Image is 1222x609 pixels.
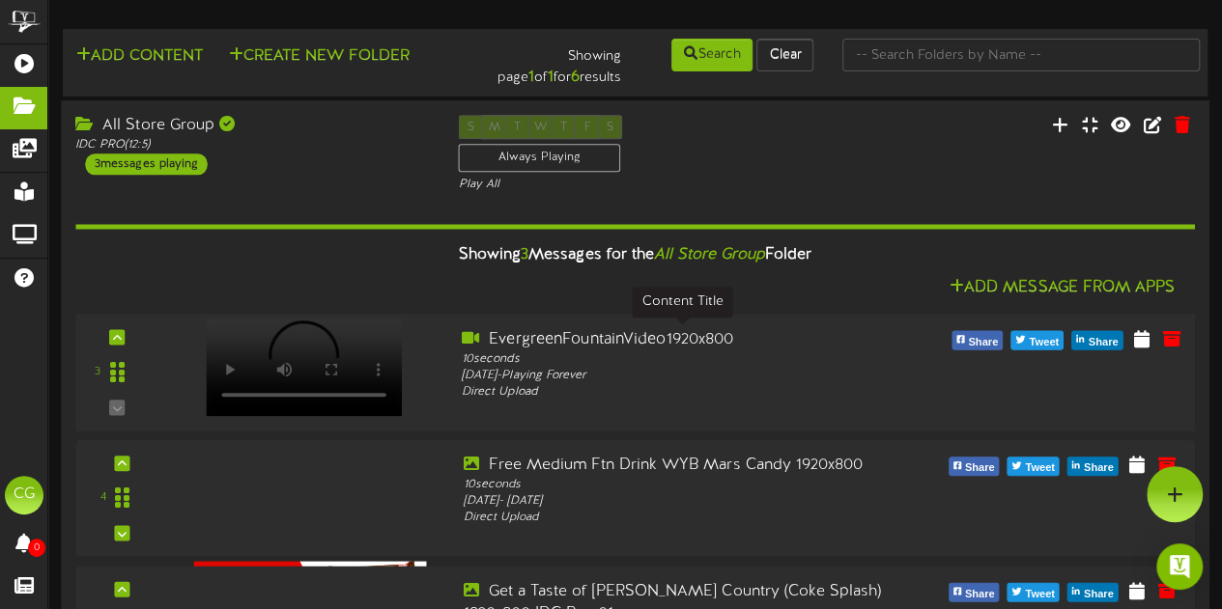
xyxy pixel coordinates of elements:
[75,137,429,153] div: IDC PRO ( 12:5 )
[521,246,528,263] span: 3
[944,276,1180,300] button: Add Message From Apps
[1025,331,1063,352] span: Tweet
[964,331,1002,352] span: Share
[1071,330,1123,349] button: Share
[462,384,903,401] div: Direct Upload
[1084,331,1122,352] span: Share
[1156,543,1203,590] div: Open Intercom Messenger
[949,457,1000,476] button: Share
[463,477,900,493] div: 10 seconds
[223,44,415,69] button: Create New Folder
[1067,457,1119,476] button: Share
[1080,457,1118,479] span: Share
[570,69,579,86] strong: 6
[756,39,813,71] button: Clear
[85,153,207,175] div: 3 messages playing
[1010,330,1064,349] button: Tweet
[1021,584,1058,605] span: Tweet
[949,583,1000,602] button: Share
[527,69,533,86] strong: 1
[463,510,900,526] div: Direct Upload
[842,39,1200,71] input: -- Search Folders by Name --
[961,584,999,605] span: Share
[952,330,1003,349] button: Share
[1007,457,1059,476] button: Tweet
[462,350,903,367] div: 10 seconds
[654,246,765,263] i: All Store Group
[442,37,636,89] div: Showing page of for results
[462,368,903,384] div: [DATE] - Playing Forever
[61,235,1209,276] div: Showing Messages for the Folder
[458,144,620,172] div: Always Playing
[463,493,900,510] div: [DATE] - [DATE]
[547,69,553,86] strong: 1
[463,455,900,477] div: Free Medium Ftn Drink WYB Mars Candy 1920x800
[1067,583,1119,602] button: Share
[961,457,999,479] span: Share
[671,39,753,71] button: Search
[75,115,429,137] div: All Store Group
[458,177,811,193] div: Play All
[462,328,903,350] div: EvergreenFountainVideo1920x800
[5,476,43,514] div: CG
[1080,584,1118,605] span: Share
[71,44,209,69] button: Add Content
[28,539,45,557] span: 0
[1007,583,1059,602] button: Tweet
[1021,457,1058,479] span: Tweet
